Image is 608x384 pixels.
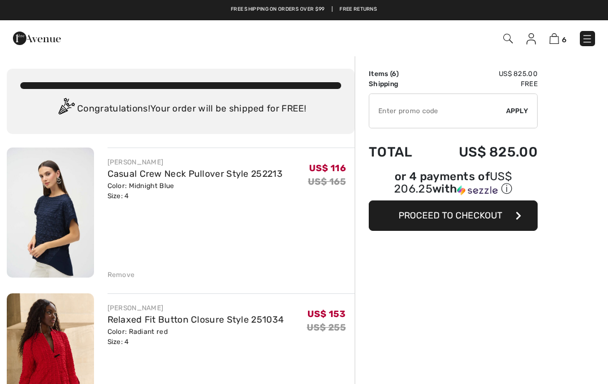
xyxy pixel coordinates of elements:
[369,133,429,171] td: Total
[392,70,396,78] span: 6
[332,6,333,14] span: |
[429,69,538,79] td: US$ 825.00
[394,169,512,195] span: US$ 206.25
[582,33,593,44] img: Menu
[369,200,538,231] button: Proceed to Checkout
[108,157,283,167] div: [PERSON_NAME]
[457,185,498,195] img: Sezzle
[231,6,325,14] a: Free shipping on orders over $99
[549,32,566,45] a: 6
[309,163,346,173] span: US$ 116
[562,35,566,44] span: 6
[369,171,538,197] div: or 4 payments of with
[307,309,346,319] span: US$ 153
[55,98,77,120] img: Congratulation2.svg
[108,168,283,179] a: Casual Crew Neck Pullover Style 252213
[108,270,135,280] div: Remove
[308,176,346,187] s: US$ 165
[503,34,513,43] img: Search
[13,32,61,43] a: 1ère Avenue
[526,33,536,44] img: My Info
[429,133,538,171] td: US$ 825.00
[7,148,94,278] img: Casual Crew Neck Pullover Style 252213
[20,98,341,120] div: Congratulations! Your order will be shipped for FREE!
[369,79,429,89] td: Shipping
[369,171,538,200] div: or 4 payments ofUS$ 206.25withSezzle Click to learn more about Sezzle
[549,33,559,44] img: Shopping Bag
[108,327,284,347] div: Color: Radiant red Size: 4
[369,94,506,128] input: Promo code
[108,181,283,201] div: Color: Midnight Blue Size: 4
[506,106,529,116] span: Apply
[13,27,61,50] img: 1ère Avenue
[307,322,346,333] s: US$ 255
[108,314,284,325] a: Relaxed Fit Button Closure Style 251034
[369,69,429,79] td: Items ( )
[108,303,284,313] div: [PERSON_NAME]
[339,6,377,14] a: Free Returns
[399,210,502,221] span: Proceed to Checkout
[429,79,538,89] td: Free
